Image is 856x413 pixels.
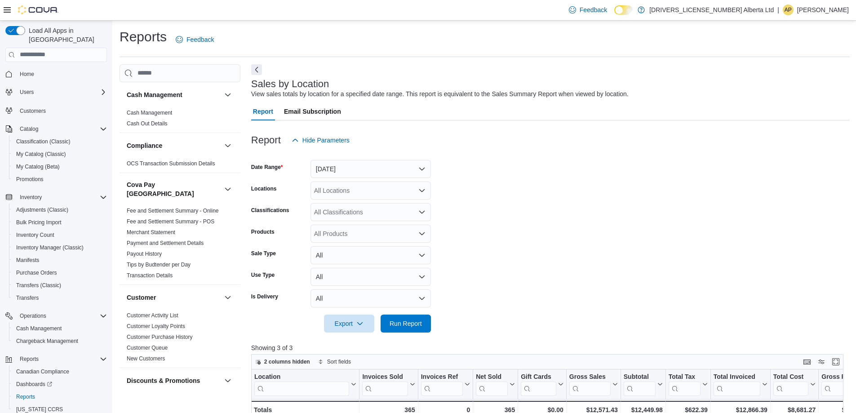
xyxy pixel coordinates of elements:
a: Cash Management [127,110,172,116]
a: Customer Purchase History [127,334,193,340]
button: Next [251,64,262,75]
a: New Customers [127,355,165,362]
a: Purchase Orders [13,267,61,278]
div: Invoices Sold [362,373,408,382]
button: Location [254,373,356,396]
span: Catalog [16,124,107,134]
h3: Discounts & Promotions [127,376,200,385]
a: Reports [13,391,39,402]
span: Canadian Compliance [16,368,69,375]
a: Inventory Count [13,230,58,240]
span: Report [253,102,273,120]
button: Manifests [9,254,111,266]
span: Fee and Settlement Summary - POS [127,218,214,225]
button: Gross Sales [569,373,618,396]
button: Users [16,87,37,98]
span: Purchase Orders [16,269,57,276]
button: Inventory Count [9,229,111,241]
span: Fee and Settlement Summary - Online [127,207,219,214]
a: Dashboards [9,378,111,391]
span: Customer Queue [127,344,168,351]
button: Customer [127,293,221,302]
button: [DATE] [310,160,431,178]
button: All [310,246,431,264]
span: Dashboards [16,381,52,388]
a: Merchant Statement [127,229,175,235]
span: Users [16,87,107,98]
span: Cash Management [127,109,172,116]
button: Transfers [9,292,111,304]
div: Gift Card Sales [521,373,556,396]
div: Customer [120,310,240,368]
div: Invoices Ref [421,373,462,396]
button: All [310,268,431,286]
button: Inventory [2,191,111,204]
button: Canadian Compliance [9,365,111,378]
span: Reports [16,393,35,400]
h3: Compliance [127,141,162,150]
span: AP [785,4,792,15]
label: Sale Type [251,250,276,257]
span: Customers [16,105,107,116]
h1: Reports [120,28,167,46]
div: Location [254,373,349,382]
div: Invoices Ref [421,373,462,382]
button: Cova Pay [GEOGRAPHIC_DATA] [222,184,233,195]
a: Cash Management [13,323,65,334]
span: 2 columns hidden [264,358,310,365]
label: Is Delivery [251,293,278,300]
h3: Cova Pay [GEOGRAPHIC_DATA] [127,180,221,198]
button: Home [2,67,111,80]
span: Inventory [20,194,42,201]
span: Customers [20,107,46,115]
button: Net Sold [476,373,515,396]
span: Home [20,71,34,78]
span: Users [20,89,34,96]
span: Sort fields [327,358,351,365]
a: Bulk Pricing Import [13,217,65,228]
h3: Report [251,135,281,146]
a: Transfers (Classic) [13,280,65,291]
span: Promotions [13,174,107,185]
a: Payment and Settlement Details [127,240,204,246]
label: Products [251,228,275,235]
span: Hide Parameters [302,136,350,145]
span: Reports [13,391,107,402]
a: Transaction Details [127,272,173,279]
button: My Catalog (Beta) [9,160,111,173]
button: Discounts & Promotions [222,375,233,386]
span: Inventory Manager (Classic) [13,242,107,253]
span: Transfers [13,293,107,303]
button: Gift Cards [521,373,563,396]
span: Transfers [16,294,39,302]
a: Cash Out Details [127,120,168,127]
input: Dark Mode [614,5,633,15]
span: My Catalog (Beta) [16,163,60,170]
button: Catalog [2,123,111,135]
div: Invoices Sold [362,373,408,396]
span: Payment and Settlement Details [127,240,204,247]
span: Tips by Budtender per Day [127,261,191,268]
button: Transfers (Classic) [9,279,111,292]
div: Total Tax [669,373,701,396]
span: Manifests [16,257,39,264]
button: Display options [816,356,827,367]
span: Chargeback Management [16,338,78,345]
button: Purchase Orders [9,266,111,279]
div: Gift Cards [521,373,556,382]
a: Feedback [565,1,611,19]
button: Customer [222,292,233,303]
button: Hide Parameters [288,131,353,149]
button: Open list of options [418,230,426,237]
div: Compliance [120,158,240,173]
label: Date Range [251,164,283,171]
span: Purchase Orders [13,267,107,278]
button: Cash Management [222,89,233,100]
button: Users [2,86,111,98]
div: Subtotal [624,373,656,382]
a: My Catalog (Classic) [13,149,70,160]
